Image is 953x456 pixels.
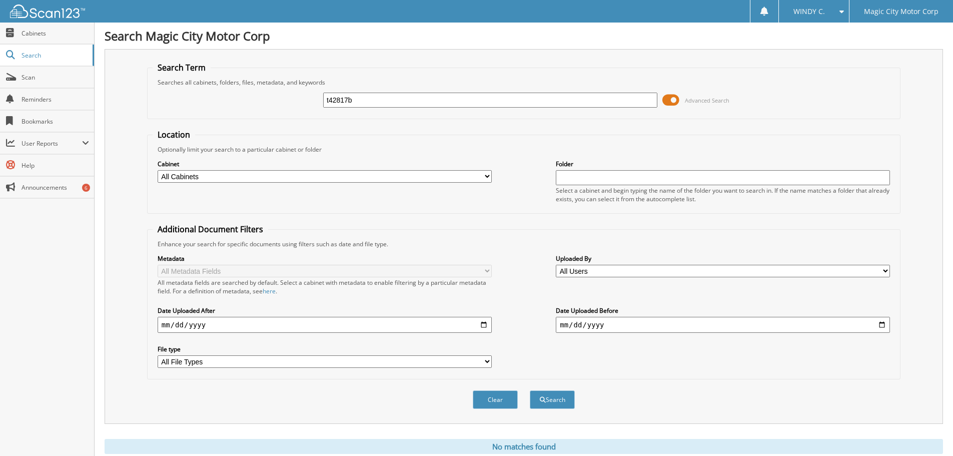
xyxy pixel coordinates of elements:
[153,145,895,154] div: Optionally limit your search to a particular cabinet or folder
[556,254,890,263] label: Uploaded By
[263,287,276,295] a: here
[158,345,492,353] label: File type
[10,5,85,18] img: scan123-logo-white.svg
[105,28,943,44] h1: Search Magic City Motor Corp
[22,183,89,192] span: Announcements
[22,139,82,148] span: User Reports
[556,160,890,168] label: Folder
[158,317,492,333] input: start
[153,62,211,73] legend: Search Term
[685,97,729,104] span: Advanced Search
[530,390,575,409] button: Search
[153,78,895,87] div: Searches all cabinets, folders, files, metadata, and keywords
[158,306,492,315] label: Date Uploaded After
[22,29,89,38] span: Cabinets
[82,184,90,192] div: 6
[153,240,895,248] div: Enhance your search for specific documents using filters such as date and file type.
[556,317,890,333] input: end
[556,306,890,315] label: Date Uploaded Before
[556,186,890,203] div: Select a cabinet and begin typing the name of the folder you want to search in. If the name match...
[22,95,89,104] span: Reminders
[473,390,518,409] button: Clear
[153,224,268,235] legend: Additional Document Filters
[105,439,943,454] div: No matches found
[22,51,88,60] span: Search
[22,73,89,82] span: Scan
[864,9,938,15] span: Magic City Motor Corp
[158,278,492,295] div: All metadata fields are searched by default. Select a cabinet with metadata to enable filtering b...
[22,161,89,170] span: Help
[793,9,825,15] span: WINDY C.
[153,129,195,140] legend: Location
[22,117,89,126] span: Bookmarks
[158,160,492,168] label: Cabinet
[158,254,492,263] label: Metadata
